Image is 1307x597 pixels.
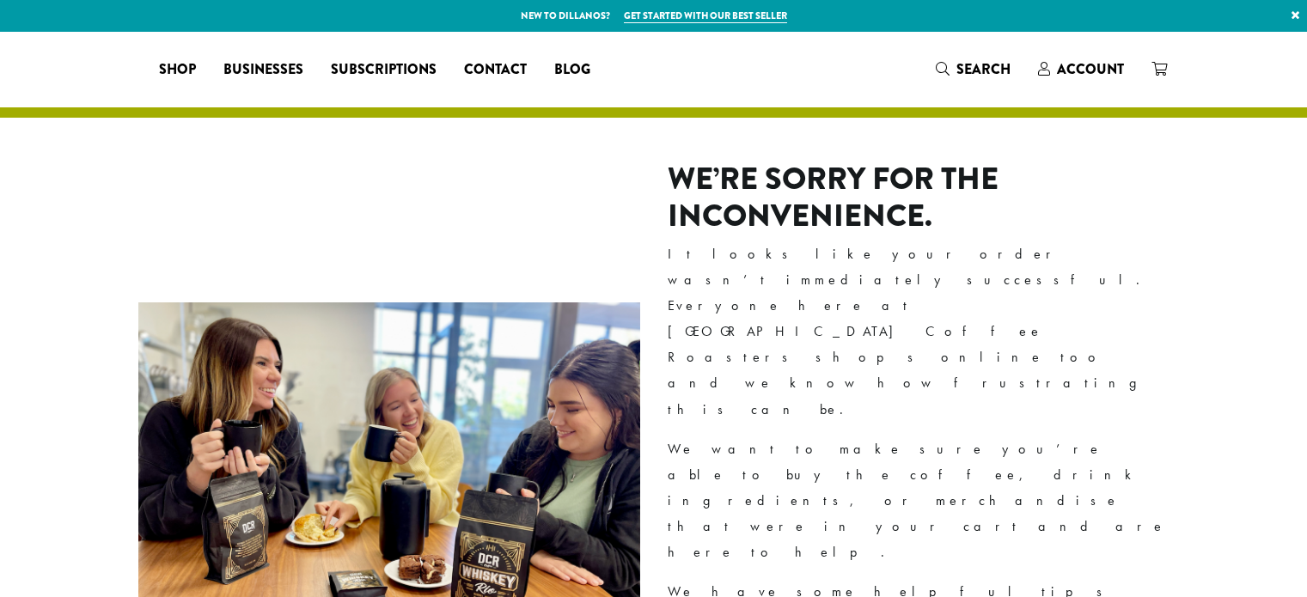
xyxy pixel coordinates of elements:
a: Get started with our best seller [624,9,787,23]
a: Search [922,55,1024,83]
span: Contact [464,59,527,81]
span: Blog [554,59,590,81]
span: Shop [159,59,196,81]
span: Search [956,59,1011,79]
h2: We’re sorry for the inconvenience. [668,161,1170,235]
a: Shop [145,56,210,83]
span: Account [1057,59,1124,79]
p: It looks like your order wasn’t immediately successful. Everyone here at [GEOGRAPHIC_DATA] Coffee... [668,241,1170,423]
p: We want to make sure you’re able to buy the coffee, drink ingredients, or merchandise that were i... [668,436,1170,565]
span: Subscriptions [331,59,437,81]
span: Businesses [223,59,303,81]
